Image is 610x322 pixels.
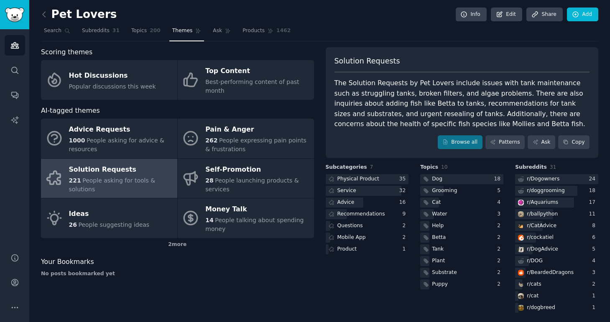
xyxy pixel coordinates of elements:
img: Aquariums [518,200,524,205]
div: 2 more [41,238,314,251]
span: People expressing pain points & frustrations [205,137,306,152]
div: 5 [497,187,503,195]
a: Edit [491,8,522,22]
div: Ideas [69,207,150,221]
a: Share [526,8,562,22]
a: cockatielr/cockatiel6 [515,233,598,243]
div: Tank [432,246,444,253]
div: Help [432,222,444,230]
a: Info [456,8,487,22]
a: Ask [210,24,234,41]
div: 11 [589,210,598,218]
a: Betta2 [420,233,503,243]
a: Service32 [326,186,409,196]
span: 26 [69,221,77,228]
a: Puppy2 [420,279,503,290]
a: Help2 [420,221,503,231]
a: Physical Product35 [326,174,409,185]
div: 2 [497,281,503,288]
img: DogAdvice [518,246,524,252]
span: Subcategories [326,164,367,171]
div: Pain & Anger [205,123,309,137]
span: People suggesting ideas [78,221,149,228]
div: 2 [497,269,503,276]
a: Aquariumsr/Aquariums17 [515,198,598,208]
a: DogAdvicer/DogAdvice5 [515,244,598,255]
a: Substrate2 [420,268,503,278]
a: Search [41,24,73,41]
div: 2 [497,234,503,241]
a: Hot DiscussionsPopular discussions this week [41,60,177,100]
span: 7 [370,164,373,170]
div: Cat [432,199,441,206]
div: Physical Product [337,175,379,183]
span: Topics [131,27,147,35]
div: Substrate [432,269,457,276]
a: r/doggrooming18 [515,186,598,196]
a: Ask [528,135,555,150]
img: GummySearch logo [5,8,24,22]
span: Subreddits [82,27,110,35]
a: Ideas26People suggesting ideas [41,198,177,238]
a: BeardedDragonsr/BeardedDragons3 [515,268,598,278]
div: Solution Requests [69,163,173,176]
div: Questions [337,222,363,230]
div: Puppy [432,281,448,288]
span: Best-performing content of past month [205,79,299,94]
div: 1 [592,304,598,312]
a: Mobile App2 [326,233,409,243]
span: Topics [420,164,438,171]
a: Top ContentBest-performing content of past month [178,60,314,100]
div: r/ CatAdvice [527,222,556,230]
a: Topics200 [128,24,163,41]
button: Copy [558,135,590,150]
div: 18 [589,187,598,195]
div: Recommendations [337,210,385,218]
span: Subreddits [515,164,547,171]
div: Self-Promotion [205,163,309,176]
div: r/ cat [527,292,539,300]
div: 2 [592,281,598,288]
div: Betta [432,234,446,241]
a: Money Talk14People talking about spending money [178,198,314,238]
div: Advice Requests [69,123,173,137]
span: 10 [441,164,448,170]
span: 1000 [69,137,85,144]
a: Products1462 [240,24,294,41]
a: Dog18 [420,174,503,185]
span: 31 [550,164,556,170]
div: r/ cockatiel [527,234,554,241]
a: Subreddits31 [79,24,123,41]
div: Water [432,210,447,218]
h2: Pet Lovers [41,8,117,21]
span: Ask [213,27,222,35]
a: Recommendations9 [326,209,409,220]
span: 200 [150,27,161,35]
span: People asking for tools & solutions [69,177,156,193]
div: Plant [432,257,445,265]
div: 2 [403,222,409,230]
a: Advice16 [326,198,409,208]
a: catr/cat1 [515,291,598,302]
a: Advice Requests1000People asking for advice & resources [41,119,177,158]
img: cockatiel [518,235,524,241]
div: Mobile App [337,234,366,241]
a: Browse all [438,135,482,150]
a: r/DOG4 [515,256,598,266]
span: 14 [205,217,213,223]
a: Plant2 [420,256,503,266]
span: People launching products & services [205,177,299,193]
a: Themes [169,24,204,41]
img: BeardedDragons [518,270,524,276]
div: r/ ballpython [527,210,558,218]
span: 28 [205,177,213,184]
div: 18 [494,175,504,183]
span: 31 [112,27,120,35]
span: 221 [69,177,81,184]
a: Questions2 [326,221,409,231]
div: 17 [589,199,598,206]
a: ballpythonr/ballpython11 [515,209,598,220]
div: 32 [399,187,409,195]
span: People asking for advice & resources [69,137,165,152]
img: dogbreed [518,305,524,311]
